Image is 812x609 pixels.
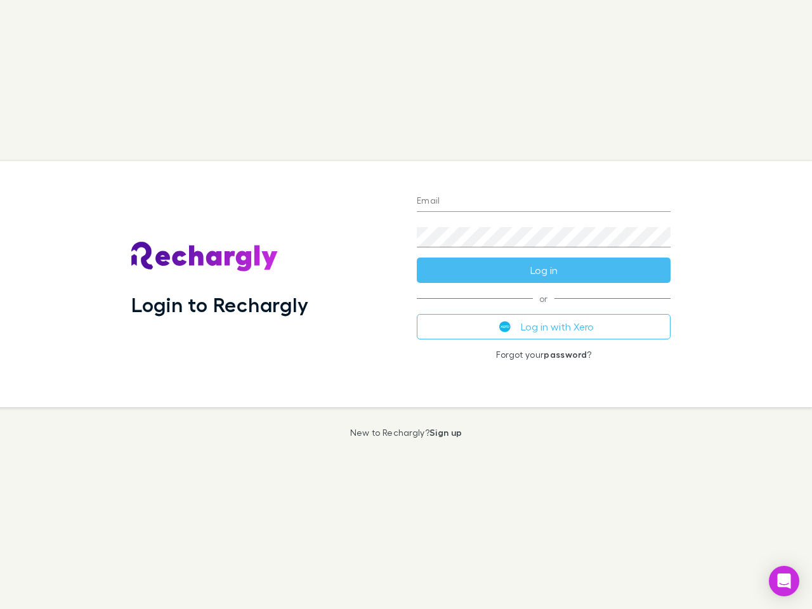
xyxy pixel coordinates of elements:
img: Rechargly's Logo [131,242,278,272]
p: Forgot your ? [417,350,671,360]
a: password [544,349,587,360]
button: Log in with Xero [417,314,671,339]
p: New to Rechargly? [350,428,462,438]
button: Log in [417,258,671,283]
img: Xero's logo [499,321,511,332]
a: Sign up [429,427,462,438]
span: or [417,298,671,299]
h1: Login to Rechargly [131,292,308,317]
div: Open Intercom Messenger [769,566,799,596]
